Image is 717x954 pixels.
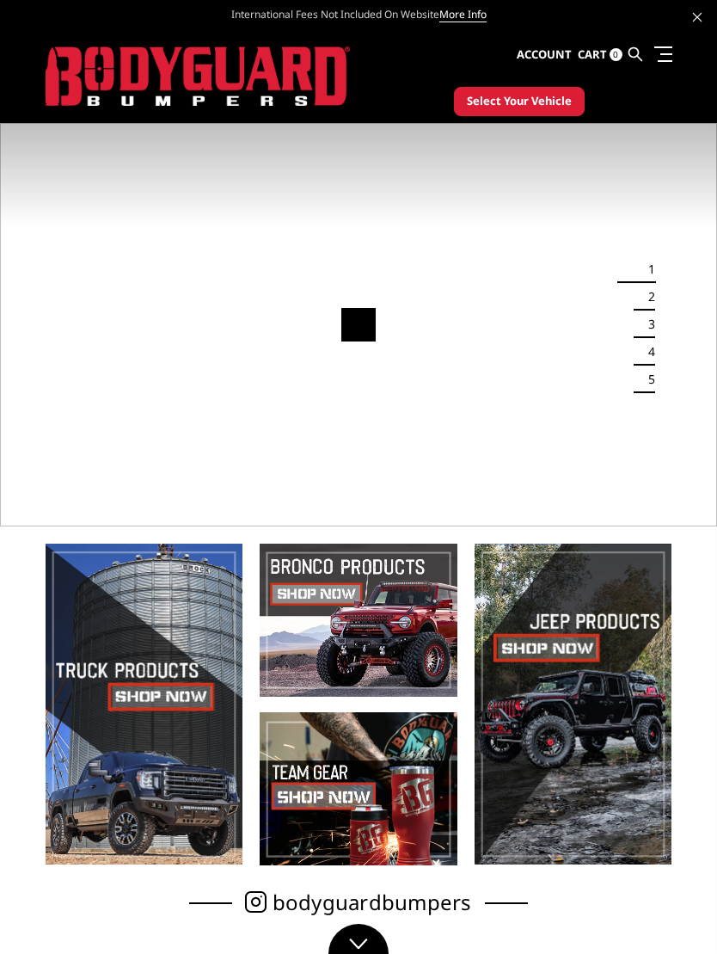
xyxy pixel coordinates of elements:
[638,366,655,393] button: 5 of 5
[273,893,472,911] span: bodyguardbumpers
[638,311,655,339] button: 3 of 5
[638,338,655,366] button: 4 of 5
[454,87,585,116] button: Select Your Vehicle
[638,284,655,311] button: 2 of 5
[46,46,351,107] img: BODYGUARD BUMPERS
[517,32,572,78] a: Account
[439,7,487,22] a: More Info
[638,256,655,284] button: 1 of 5
[578,32,622,78] a: Cart 0
[578,46,607,62] span: Cart
[610,48,622,61] span: 0
[328,924,389,954] a: Click to Down
[517,46,572,62] span: Account
[467,93,572,110] span: Select Your Vehicle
